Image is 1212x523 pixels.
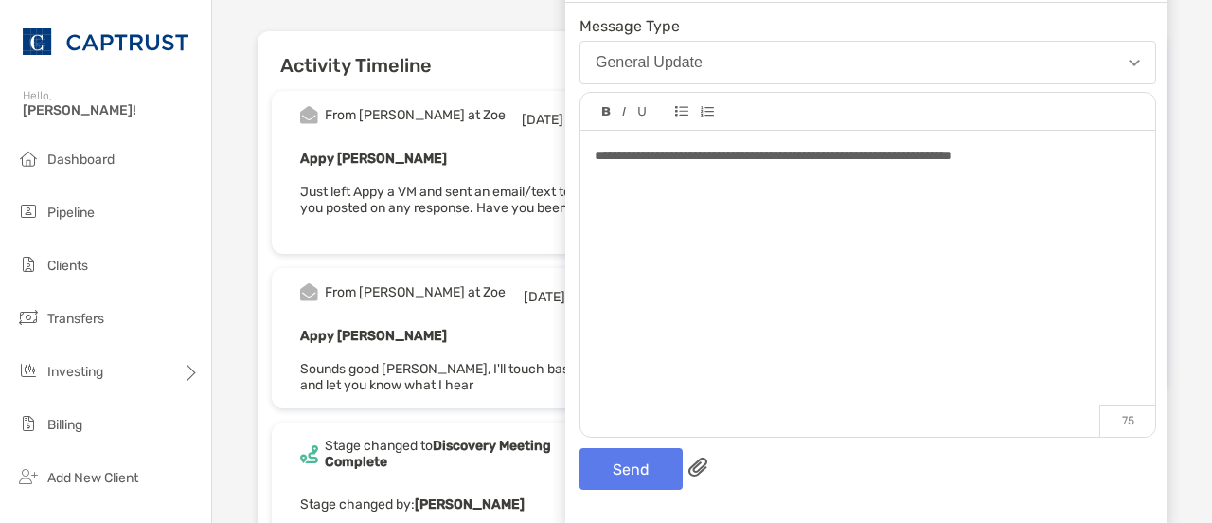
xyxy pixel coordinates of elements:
[579,17,1156,35] span: Message Type
[300,361,692,393] span: Sounds good [PERSON_NAME], I'll touch base with him this week and let you know what I hear
[325,438,551,470] b: Discovery Meeting Complete
[325,107,506,123] div: From [PERSON_NAME] at Zoe
[596,54,703,71] div: General Update
[1099,405,1155,437] p: 75
[300,328,447,344] b: Appy [PERSON_NAME]
[47,417,82,433] span: Billing
[23,102,200,118] span: [PERSON_NAME]!
[258,31,753,77] h6: Activity Timeline
[47,470,138,486] span: Add New Client
[17,306,40,329] img: transfers icon
[17,200,40,223] img: pipeline icon
[522,112,563,128] span: [DATE]
[700,106,714,117] img: Editor control icon
[675,106,688,117] img: Editor control icon
[300,184,699,216] span: Just left Appy a VM and sent an email/text to touch base, will keep you posted on any response. H...
[622,107,626,117] img: Editor control icon
[47,311,104,327] span: Transfers
[579,41,1156,84] button: General Update
[47,258,88,274] span: Clients
[47,152,115,168] span: Dashboard
[300,493,710,516] p: Stage changed by:
[300,283,318,301] img: Event icon
[579,448,683,490] button: Send
[17,253,40,276] img: clients icon
[524,289,565,305] span: [DATE]
[637,107,647,117] img: Editor control icon
[1129,60,1140,66] img: Open dropdown arrow
[300,445,318,463] img: Event icon
[17,147,40,170] img: dashboard icon
[300,151,447,167] b: Appy [PERSON_NAME]
[602,107,611,117] img: Editor control icon
[47,205,95,221] span: Pipeline
[17,465,40,488] img: add_new_client icon
[325,284,506,300] div: From [PERSON_NAME] at Zoe
[688,458,707,477] img: paperclip attachments
[300,106,318,124] img: Event icon
[17,359,40,382] img: investing icon
[17,412,40,435] img: billing icon
[47,364,103,380] span: Investing
[325,438,597,470] div: Stage changed to
[415,496,525,513] b: [PERSON_NAME]
[23,8,188,76] img: CAPTRUST Logo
